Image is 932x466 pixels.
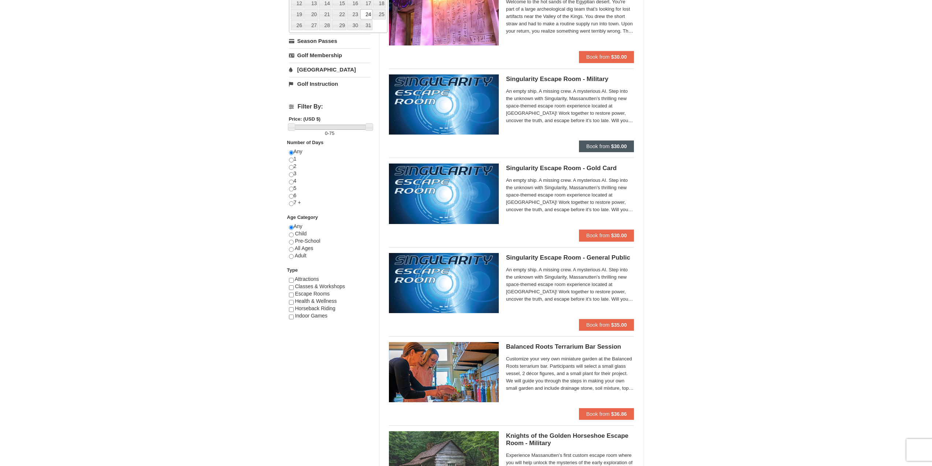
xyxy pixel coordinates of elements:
div: Any 1 2 3 4 5 6 7 + [289,148,371,214]
span: Horseback Riding [295,305,335,311]
strong: Price: (USD $) [289,116,321,122]
label: - [289,130,371,137]
strong: Type [287,267,298,273]
h4: Filter By: [289,103,371,110]
h5: Singularity Escape Room - General Public [506,254,634,261]
strong: Age Category [287,214,318,220]
strong: $35.00 [611,322,627,328]
a: 20 [304,9,318,19]
h5: Singularity Escape Room - Military [506,76,634,83]
strong: $30.00 [611,54,627,60]
span: An empty ship. A missing crew. A mysterious AI. Step into the unknown with Singularity, Massanutt... [506,266,634,303]
a: 26 [291,20,304,30]
a: 21 [319,9,331,19]
div: Any [289,223,371,267]
strong: Number of Days [287,140,324,145]
a: 28 [319,20,331,30]
button: Book from $30.00 [579,140,634,152]
button: Book from $36.86 [579,408,634,420]
img: 18871151-30-393e4332.jpg [389,342,499,402]
a: 24 [360,9,373,19]
a: 30 [347,20,360,30]
span: An empty ship. A missing crew. A mysterious AI. Step into the unknown with Singularity, Massanutt... [506,88,634,124]
span: Child [295,231,307,236]
span: Adult [295,253,307,258]
span: 75 [329,131,334,136]
a: 22 [332,9,346,19]
button: Book from $30.00 [579,51,634,63]
span: All Ages [295,245,313,251]
span: Classes & Workshops [295,283,345,289]
span: Pre-School [295,238,320,244]
span: Health & Wellness [295,298,337,304]
span: Book from [586,143,610,149]
a: 29 [332,20,346,30]
img: 6619913-527-a9527fc8.jpg [389,253,499,313]
a: Golf Instruction [289,77,371,91]
img: 6619913-513-94f1c799.jpg [389,164,499,224]
a: [GEOGRAPHIC_DATA] [289,63,371,76]
h5: Singularity Escape Room - Gold Card [506,165,634,172]
a: 25 [373,9,386,19]
span: Book from [586,54,610,60]
span: Customize your very own miniature garden at the Balanced Roots terrarium bar. Participants will s... [506,355,634,392]
span: Book from [586,322,610,328]
strong: $30.00 [611,232,627,238]
a: 19 [291,9,304,19]
span: Indoor Games [295,313,327,319]
a: 23 [347,9,360,19]
a: 27 [304,20,318,30]
strong: $36.86 [611,411,627,417]
button: Book from $35.00 [579,319,634,331]
span: Escape Rooms [295,291,330,297]
h5: Balanced Roots Terrarium Bar Session [506,343,634,351]
a: Season Passes [289,34,371,48]
strong: $30.00 [611,143,627,149]
a: 31 [360,20,373,30]
h5: Knights of the Golden Horseshoe Escape Room - Military [506,432,634,447]
span: 0 [325,131,327,136]
span: Book from [586,232,610,238]
span: An empty ship. A missing crew. A mysterious AI. Step into the unknown with Singularity, Massanutt... [506,177,634,213]
span: Book from [586,411,610,417]
a: Golf Membership [289,48,371,62]
button: Book from $30.00 [579,230,634,241]
img: 6619913-520-2f5f5301.jpg [389,74,499,135]
span: Attractions [295,276,319,282]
